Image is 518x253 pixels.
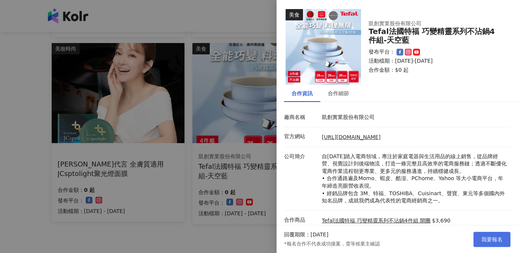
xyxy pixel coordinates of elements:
p: *報名合作不代表成功接案，需等候業主確認 [284,241,380,247]
p: 自[DATE]踏入電商領域，專注於家庭電器與生活用品的線上銷售，從品牌經營、視覺設計到後端物流，打造一條完整且高效率的電商服務鏈；透過不斷優化電商作業流程朝更專業、更多元的服務邁進，持續穩健成長... [322,153,507,205]
a: Tefal法國特福 巧變精靈系列不沾鍋4件組 開團 [322,217,430,225]
div: Tefal法國特福 巧變精靈系列不沾鍋4件組-天空藍 [369,27,501,45]
p: 發布平台： [369,48,395,56]
div: 合作細節 [328,89,349,97]
div: 凱創實業股份有限公司 [369,20,489,28]
p: 凱創實業股份有限公司 [322,114,507,121]
div: 美食 [286,9,303,20]
button: 我要報名 [473,232,510,247]
span: 我要報名 [481,236,503,242]
p: 活動檔期：[DATE]-[DATE] [369,57,501,65]
a: [URL][DOMAIN_NAME] [322,134,381,140]
p: 廠商名稱 [284,114,318,121]
p: 合作商品 [284,216,318,224]
img: Tefal法國特福 巧變精靈系列不沾鍋4件組 開團 [286,9,361,85]
p: 公司簡介 [284,153,318,160]
p: $3,690 [432,217,450,225]
div: 合作資訊 [292,89,313,97]
p: 回覆期限：[DATE] [284,231,328,239]
p: 合作金額： $0 起 [369,66,501,74]
p: 官方網站 [284,133,318,140]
